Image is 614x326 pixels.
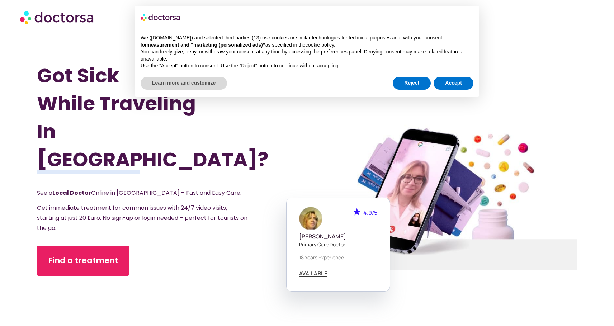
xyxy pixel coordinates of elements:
button: Learn more and customize [141,77,227,90]
strong: Local Doctor [52,189,91,197]
img: logo [141,11,181,23]
a: cookie policy [306,42,334,48]
a: Find a treatment [37,246,129,276]
span: AVAILABLE [299,271,328,276]
p: You can freely give, deny, or withdraw your consent at any time by accessing the preferences pane... [141,48,473,62]
p: 18 years experience [299,254,377,261]
strong: measurement and “marketing (personalized ads)” [146,42,265,48]
span: Get immediate treatment for common issues with 24/7 video visits, starting at just 20 Euro. No si... [37,204,247,232]
p: Use the “Accept” button to consent. Use the “Reject” button to continue without accepting. [141,62,473,70]
span: See a Online in [GEOGRAPHIC_DATA] – Fast and Easy Care. [37,189,241,197]
a: AVAILABLE [299,271,328,277]
span: 4.9/5 [363,209,377,217]
h1: Got Sick While Traveling In [GEOGRAPHIC_DATA]? [37,62,266,174]
button: Accept [434,77,473,90]
button: Reject [393,77,431,90]
p: Primary care doctor [299,241,377,248]
p: We ([DOMAIN_NAME]) and selected third parties (13) use cookies or similar technologies for techni... [141,34,473,48]
h5: [PERSON_NAME] [299,233,377,240]
span: Find a treatment [48,255,118,266]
